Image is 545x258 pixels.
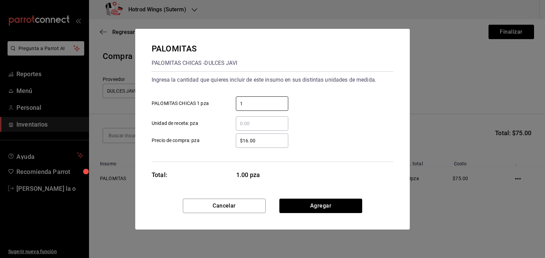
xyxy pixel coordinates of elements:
input: Unidad de receta: pza [236,119,288,128]
div: PALOMITAS CHICAS - DULCES JAVI [152,58,237,69]
div: PALOMITAS [152,43,237,55]
div: Total: [152,170,167,179]
button: Cancelar [183,199,266,213]
span: PALOMITAS CHICAS 1 pza [152,100,209,107]
span: 1.00 pza [236,170,289,179]
span: Precio de compra: pza [152,137,200,144]
button: Agregar [279,199,362,213]
div: Ingresa la cantidad que quieres incluir de este insumo en sus distintas unidades de medida. [152,74,393,85]
input: Precio de compra: pza [236,137,288,145]
input: PALOMITAS CHICAS 1 pza [236,99,288,108]
span: Unidad de receta: pza [152,120,198,127]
